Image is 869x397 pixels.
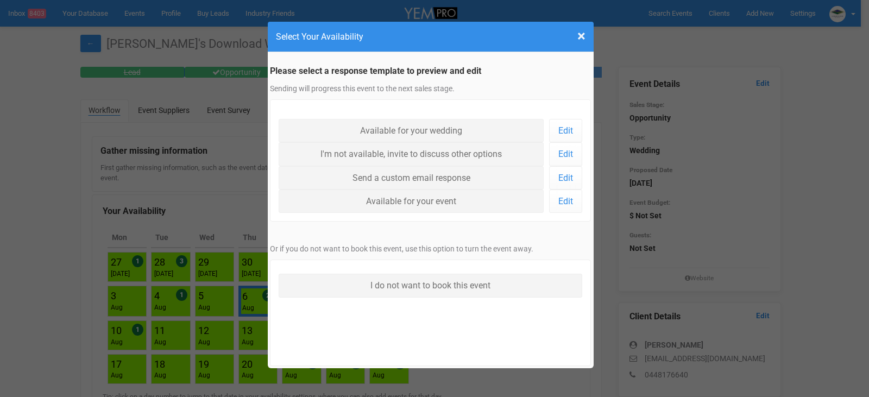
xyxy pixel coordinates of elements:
a: Edit [549,190,582,213]
h4: Select Your Availability [276,30,585,43]
a: Available for your wedding [279,119,544,142]
a: Edit [549,119,582,142]
p: Or if you do not want to book this event, use this option to turn the event away. [270,243,591,254]
span: × [577,27,585,45]
a: Edit [549,166,582,190]
legend: Please select a response template to preview and edit [270,65,591,78]
a: I'm not available, invite to discuss other options [279,142,544,166]
a: Edit [549,142,582,166]
a: Available for your event [279,190,544,213]
a: I do not want to book this event [279,274,583,297]
a: Send a custom email response [279,166,544,190]
p: Sending will progress this event to the next sales stage. [270,83,591,94]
